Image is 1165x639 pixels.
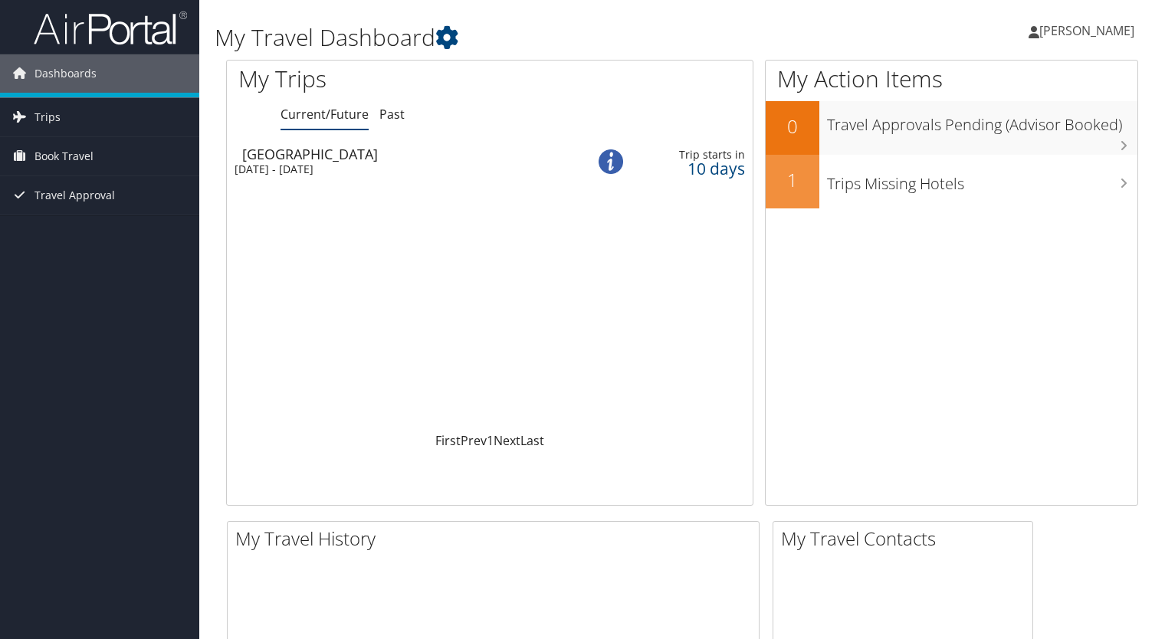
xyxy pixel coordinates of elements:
[487,432,494,449] a: 1
[235,162,564,176] div: [DATE] - [DATE]
[766,113,819,139] h2: 0
[435,432,461,449] a: First
[642,148,745,162] div: Trip starts in
[599,149,623,174] img: alert-flat-solid-info.png
[238,63,522,95] h1: My Trips
[1039,22,1134,39] span: [PERSON_NAME]
[461,432,487,449] a: Prev
[766,167,819,193] h2: 1
[34,54,97,93] span: Dashboards
[494,432,520,449] a: Next
[781,526,1032,552] h2: My Travel Contacts
[34,137,94,175] span: Book Travel
[34,98,61,136] span: Trips
[34,10,187,46] img: airportal-logo.png
[242,147,572,161] div: [GEOGRAPHIC_DATA]
[1029,8,1150,54] a: [PERSON_NAME]
[827,165,1137,195] h3: Trips Missing Hotels
[827,106,1137,136] h3: Travel Approvals Pending (Advisor Booked)
[379,106,405,123] a: Past
[766,101,1137,155] a: 0Travel Approvals Pending (Advisor Booked)
[520,432,544,449] a: Last
[766,155,1137,208] a: 1Trips Missing Hotels
[215,21,838,54] h1: My Travel Dashboard
[34,176,115,215] span: Travel Approval
[235,526,759,552] h2: My Travel History
[766,63,1137,95] h1: My Action Items
[281,106,369,123] a: Current/Future
[642,162,745,175] div: 10 days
